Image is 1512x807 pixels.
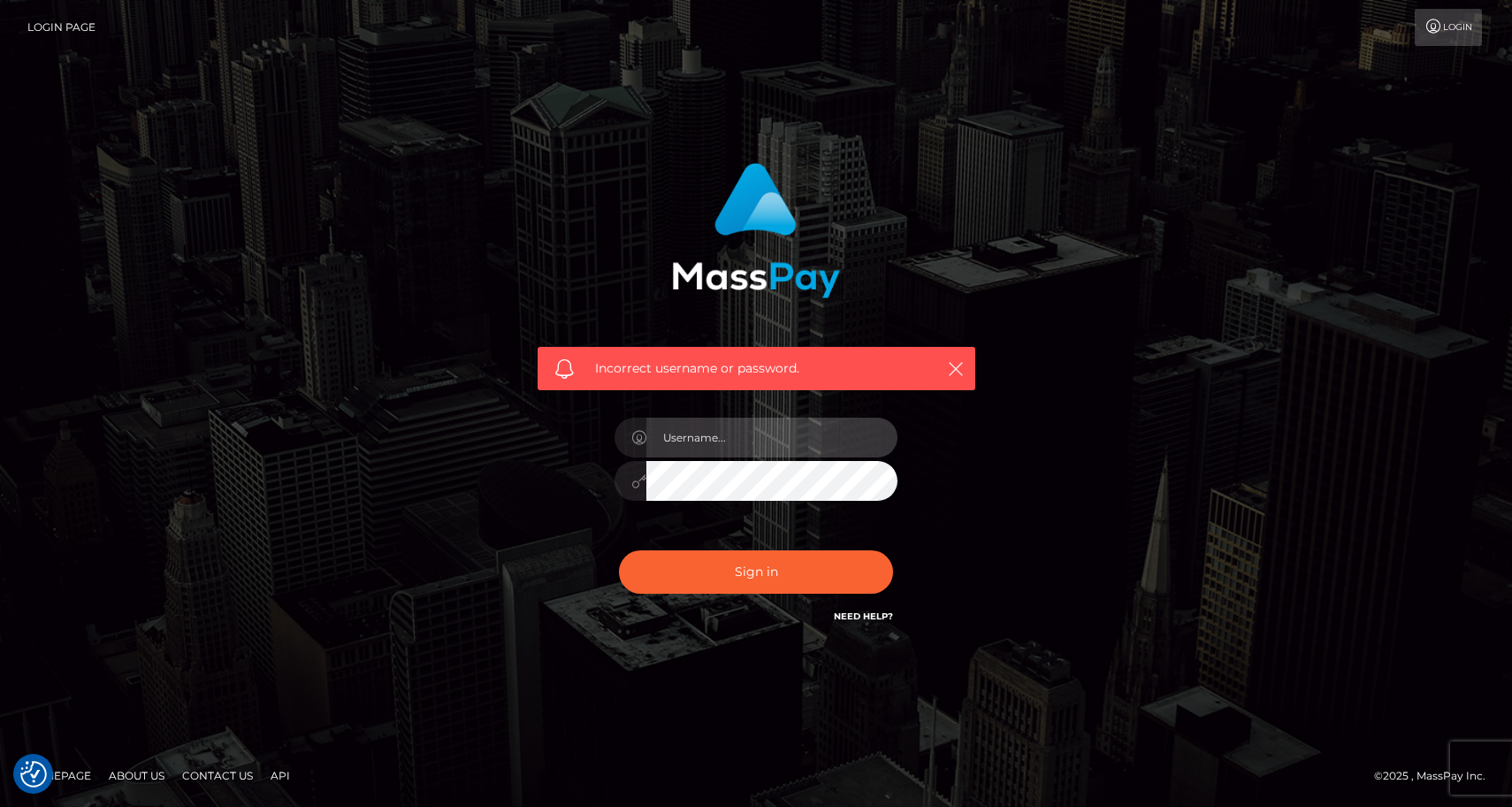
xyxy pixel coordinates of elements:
a: About Us [102,762,172,789]
input: Username... [646,418,897,457]
img: Revisit consent button [20,761,47,788]
a: Contact Us [175,762,260,789]
a: Need Help? [834,611,893,622]
button: Consent Preferences [20,761,47,788]
div: © 2025 , MassPay Inc. [1374,766,1499,786]
a: Login Page [27,9,95,46]
button: Sign in [619,550,893,594]
a: Homepage [19,762,98,789]
a: API [263,762,297,789]
a: Login [1415,9,1482,46]
span: Incorrect username or password. [595,359,918,378]
img: MassPay Login [672,163,840,298]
